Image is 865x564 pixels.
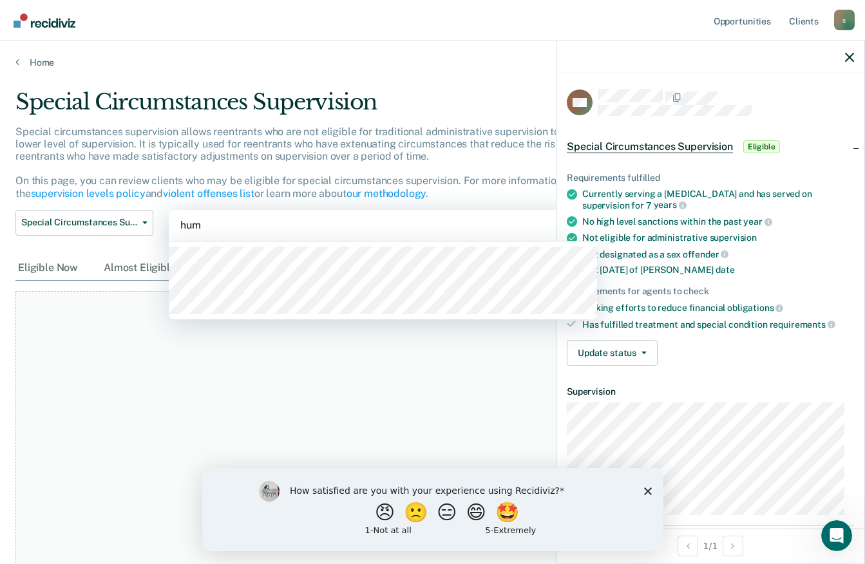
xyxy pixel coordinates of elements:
[567,386,854,397] dt: Supervision
[202,468,663,551] iframe: Survey by Kim from Recidiviz
[678,536,698,556] button: Previous Opportunity
[582,189,854,211] div: Currently serving a [MEDICAL_DATA] and has served on supervision for 7
[582,249,854,260] div: Not designated as a sex
[654,200,687,210] span: years
[347,187,426,200] a: our methodology
[15,57,850,68] a: Home
[770,319,835,330] span: requirements
[31,187,146,200] a: supervision levels policy
[15,89,664,126] div: Special Circumstances Supervision
[556,126,864,167] div: Special Circumstances SupervisionEligible
[727,303,783,313] span: obligations
[21,217,137,228] span: Special Circumstances Supervision
[567,173,854,183] div: Requirements fulfilled
[723,536,743,556] button: Next Opportunity
[582,232,854,243] div: Not eligible for administrative
[582,319,854,330] div: Has fulfilled treatment and special condition
[567,140,733,153] span: Special Circumstances Supervision
[163,187,254,200] a: violent offenses list
[834,10,855,30] div: s
[582,302,854,314] div: Making efforts to reduce financial
[710,232,757,243] span: supervision
[683,249,729,259] span: offender
[556,529,864,563] div: 1 / 1
[743,140,780,153] span: Eligible
[567,340,658,366] button: Update status
[743,216,772,227] span: year
[15,256,81,280] div: Eligible Now
[582,265,854,276] div: Not [DATE] of [PERSON_NAME]
[101,256,178,280] div: Almost Eligible
[582,216,854,227] div: No high level sanctions within the past
[821,520,852,551] iframe: Intercom live chat
[716,265,734,275] span: date
[567,286,854,297] div: Requirements for agents to check
[15,126,648,200] p: Special circumstances supervision allows reentrants who are not eligible for traditional administ...
[834,10,855,30] button: Profile dropdown button
[14,14,75,28] img: Recidiviz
